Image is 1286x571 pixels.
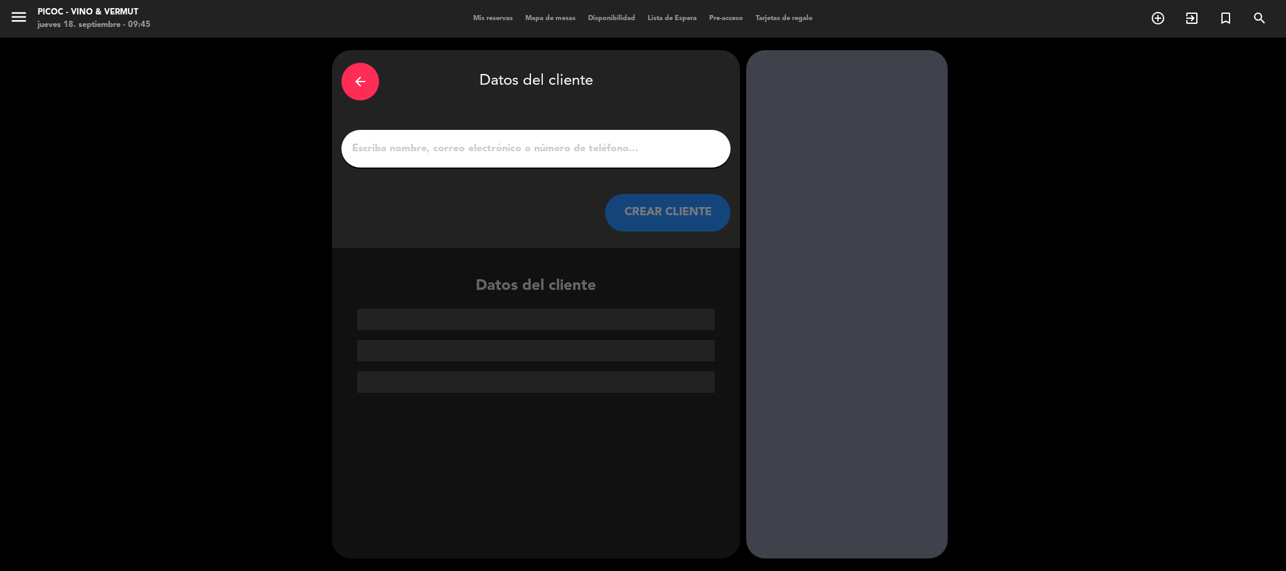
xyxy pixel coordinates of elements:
[351,140,721,157] input: Escriba nombre, correo electrónico o número de teléfono...
[641,15,703,22] span: Lista de Espera
[582,15,641,22] span: Disponibilidad
[749,15,819,22] span: Tarjetas de regalo
[341,60,731,104] div: Datos del cliente
[9,8,28,26] i: menu
[519,15,582,22] span: Mapa de mesas
[1218,11,1233,26] i: turned_in_not
[38,6,151,19] div: PICOC - VINO & VERMUT
[1184,11,1199,26] i: exit_to_app
[1252,11,1267,26] i: search
[9,8,28,31] button: menu
[38,19,151,31] div: jueves 18. septiembre - 09:45
[353,74,368,89] i: arrow_back
[467,15,519,22] span: Mis reservas
[703,15,749,22] span: Pre-acceso
[332,274,740,393] div: Datos del cliente
[605,194,731,232] button: CREAR CLIENTE
[1150,11,1165,26] i: add_circle_outline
